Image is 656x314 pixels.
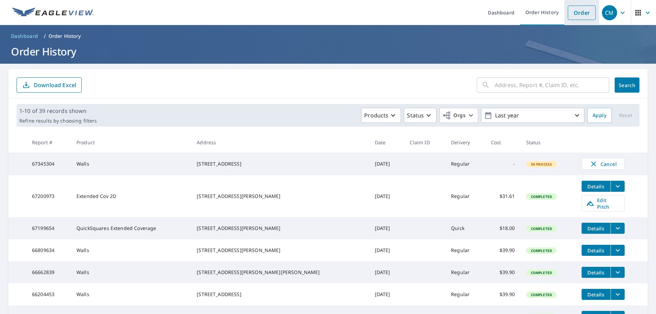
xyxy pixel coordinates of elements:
[589,160,617,168] span: Cancel
[485,175,521,217] td: $31.61
[27,239,71,261] td: 66809634
[582,158,625,170] button: Cancel
[197,193,363,200] div: [STREET_ADDRESS][PERSON_NAME]
[27,132,71,153] th: Report #
[602,5,617,20] div: CM
[485,261,521,283] td: $39.90
[197,269,363,276] div: [STREET_ADDRESS][PERSON_NAME][PERSON_NAME]
[527,194,556,199] span: Completed
[445,132,485,153] th: Delivery
[485,239,521,261] td: $39.90
[19,118,97,124] p: Refine results by choosing filters
[568,6,596,20] a: Order
[620,82,634,88] span: Search
[593,111,606,120] span: Apply
[369,239,404,261] td: [DATE]
[71,132,191,153] th: Product
[71,175,191,217] td: Extended Cov 2D
[445,239,485,261] td: Regular
[495,75,609,95] input: Address, Report #, Claim ID, etc.
[439,108,478,123] button: Orgs
[485,283,521,305] td: $39.90
[364,111,388,119] p: Products
[407,111,424,119] p: Status
[485,132,521,153] th: Cost
[611,245,625,256] button: filesDropdownBtn-66809634
[586,225,606,232] span: Details
[492,109,573,122] p: Last year
[12,8,94,18] img: EV Logo
[445,283,485,305] td: Regular
[369,283,404,305] td: [DATE]
[11,33,38,40] span: Dashboard
[19,107,97,115] p: 1-10 of 39 records shown
[71,261,191,283] td: Walls
[34,81,76,89] p: Download Excel
[27,217,71,239] td: 67199654
[404,132,445,153] th: Claim ID
[611,267,625,278] button: filesDropdownBtn-66662839
[445,217,485,239] td: Quick
[369,261,404,283] td: [DATE]
[521,132,576,153] th: Status
[586,269,606,276] span: Details
[527,248,556,253] span: Completed
[445,261,485,283] td: Regular
[527,226,556,231] span: Completed
[582,195,625,212] a: Edit Pitch
[611,289,625,300] button: filesDropdownBtn-66204453
[191,132,369,153] th: Address
[582,289,611,300] button: detailsBtn-66204453
[445,175,485,217] td: Regular
[44,32,46,40] li: /
[71,283,191,305] td: Walls
[527,162,556,167] span: In Process
[197,225,363,232] div: [STREET_ADDRESS][PERSON_NAME]
[369,175,404,217] td: [DATE]
[586,197,620,210] span: Edit Pitch
[587,108,612,123] button: Apply
[586,247,606,254] span: Details
[582,245,611,256] button: detailsBtn-66809634
[404,108,437,123] button: Status
[485,217,521,239] td: $18.00
[8,31,41,42] a: Dashboard
[8,31,648,42] nav: breadcrumb
[8,44,648,59] h1: Order History
[27,175,71,217] td: 67200973
[71,153,191,175] td: Walls
[197,291,363,298] div: [STREET_ADDRESS]
[611,181,625,192] button: filesDropdownBtn-67200973
[197,247,363,254] div: [STREET_ADDRESS][PERSON_NAME]
[527,270,556,275] span: Completed
[369,153,404,175] td: [DATE]
[27,261,71,283] td: 66662839
[611,223,625,234] button: filesDropdownBtn-67199654
[361,108,401,123] button: Products
[17,77,82,93] button: Download Excel
[586,291,606,298] span: Details
[369,217,404,239] td: [DATE]
[71,217,191,239] td: QuickSquares Extended Coverage
[485,153,521,175] td: -
[582,181,611,192] button: detailsBtn-67200973
[369,132,404,153] th: Date
[197,160,363,167] div: [STREET_ADDRESS]
[442,111,465,120] span: Orgs
[527,292,556,297] span: Completed
[71,239,191,261] td: Walls
[582,267,611,278] button: detailsBtn-66662839
[49,33,81,40] p: Order History
[27,153,71,175] td: 67345304
[582,223,611,234] button: detailsBtn-67199654
[586,183,606,190] span: Details
[481,108,584,123] button: Last year
[615,77,639,93] button: Search
[445,153,485,175] td: Regular
[27,283,71,305] td: 66204453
